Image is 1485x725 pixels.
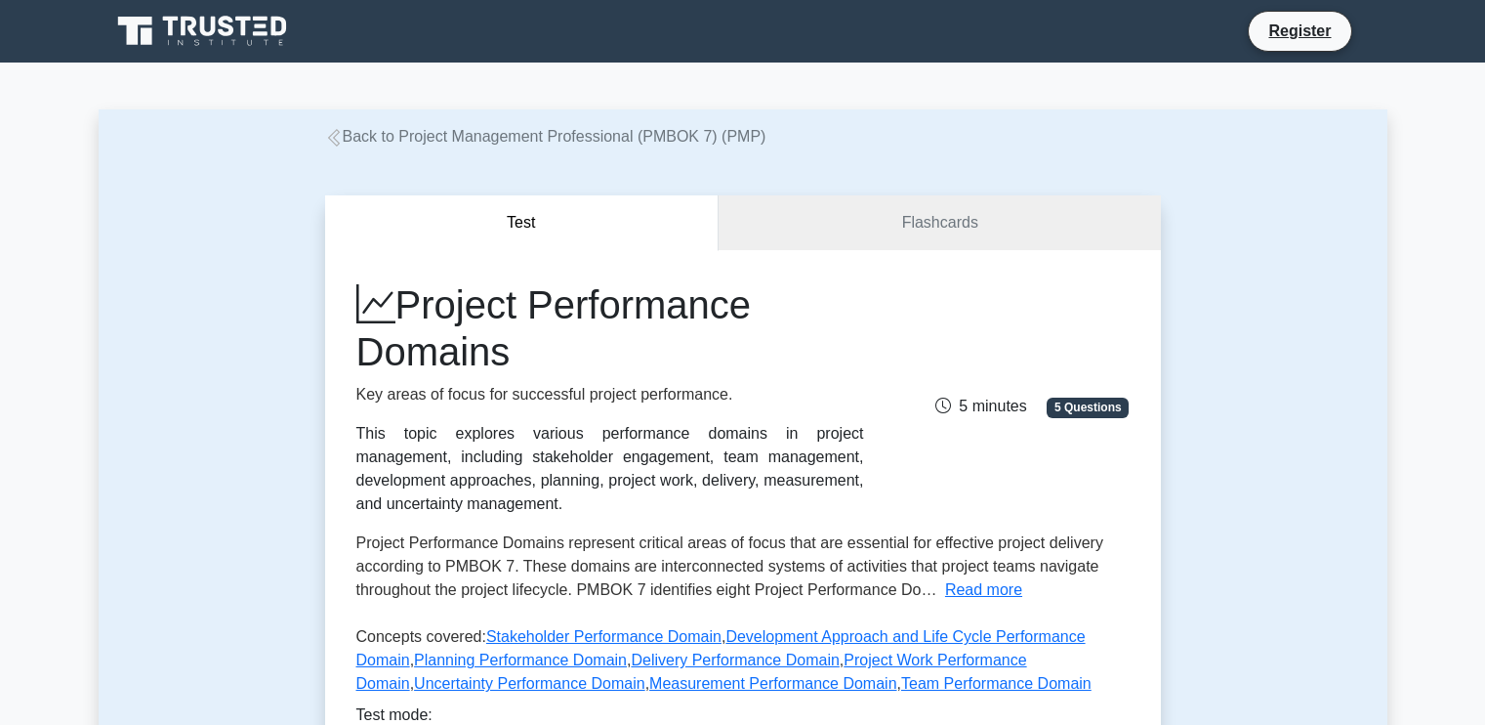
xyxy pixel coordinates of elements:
a: Team Performance Domain [901,675,1092,692]
span: 5 minutes [935,398,1026,414]
a: Uncertainty Performance Domain [414,675,645,692]
span: 5 Questions [1047,398,1129,417]
button: Test [325,195,720,251]
span: Project Performance Domains represent critical areas of focus that are essential for effective pr... [356,534,1103,598]
a: Stakeholder Performance Domain [486,628,722,645]
a: Register [1257,19,1342,43]
a: Project Work Performance Domain [356,652,1027,692]
a: Planning Performance Domain [414,652,627,668]
a: Back to Project Management Professional (PMBOK 7) (PMP) [325,128,766,145]
a: Development Approach and Life Cycle Performance Domain [356,628,1086,668]
button: Read more [945,578,1022,602]
a: Delivery Performance Domain [631,652,839,668]
h1: Project Performance Domains [356,281,864,375]
p: Key areas of focus for successful project performance. [356,383,864,406]
p: Concepts covered: , , , , , , , [356,625,1130,704]
a: Flashcards [719,195,1160,251]
a: Measurement Performance Domain [649,675,896,692]
div: This topic explores various performance domains in project management, including stakeholder enga... [356,422,864,516]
